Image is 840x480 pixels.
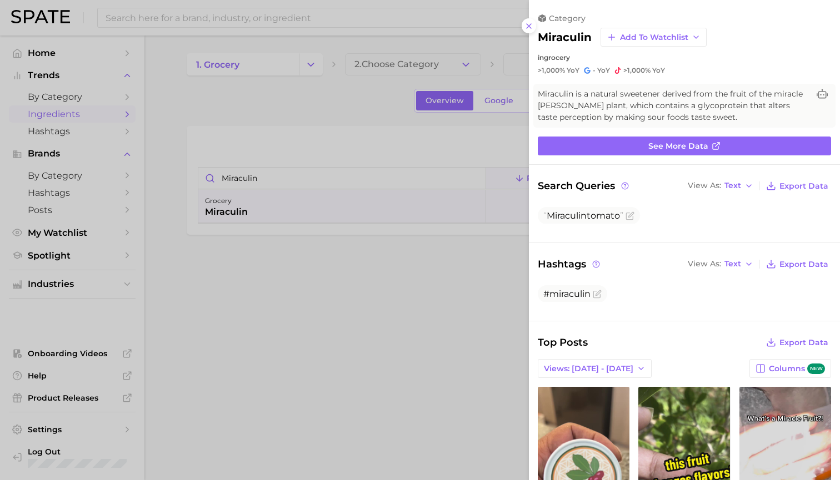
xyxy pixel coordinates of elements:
[779,181,828,191] span: Export Data
[543,210,623,221] span: tomato
[538,335,588,350] span: Top Posts
[685,179,756,193] button: View AsText
[688,183,721,189] span: View As
[724,183,741,189] span: Text
[688,261,721,267] span: View As
[807,363,825,374] span: new
[648,142,708,151] span: See more data
[763,178,831,194] button: Export Data
[567,66,579,75] span: YoY
[538,359,652,378] button: Views: [DATE] - [DATE]
[544,53,570,62] span: grocery
[749,359,831,378] button: Columnsnew
[685,257,756,271] button: View AsText
[544,364,633,373] span: Views: [DATE] - [DATE]
[724,261,741,267] span: Text
[538,53,831,62] div: in
[601,28,707,47] button: Add to Watchlist
[763,335,831,350] button: Export Data
[623,66,651,74] span: >1,000%
[763,256,831,272] button: Export Data
[538,178,631,194] span: Search Queries
[620,33,688,42] span: Add to Watchlist
[549,13,586,23] span: category
[779,338,828,347] span: Export Data
[597,66,610,75] span: YoY
[652,66,665,75] span: YoY
[626,211,634,220] button: Flag as miscategorized or irrelevant
[543,289,591,299] span: #miraculin
[538,137,831,155] a: See more data
[547,210,587,221] span: Miraculin
[769,363,825,374] span: Columns
[538,88,809,123] span: Miraculin is a natural sweetener derived from the fruit of the miracle [PERSON_NAME] plant, which...
[538,66,565,74] span: >1,000%
[538,256,602,272] span: Hashtags
[779,260,828,269] span: Export Data
[593,290,602,299] button: Flag as miscategorized or irrelevant
[593,66,596,74] span: -
[538,31,592,44] h2: miraculin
